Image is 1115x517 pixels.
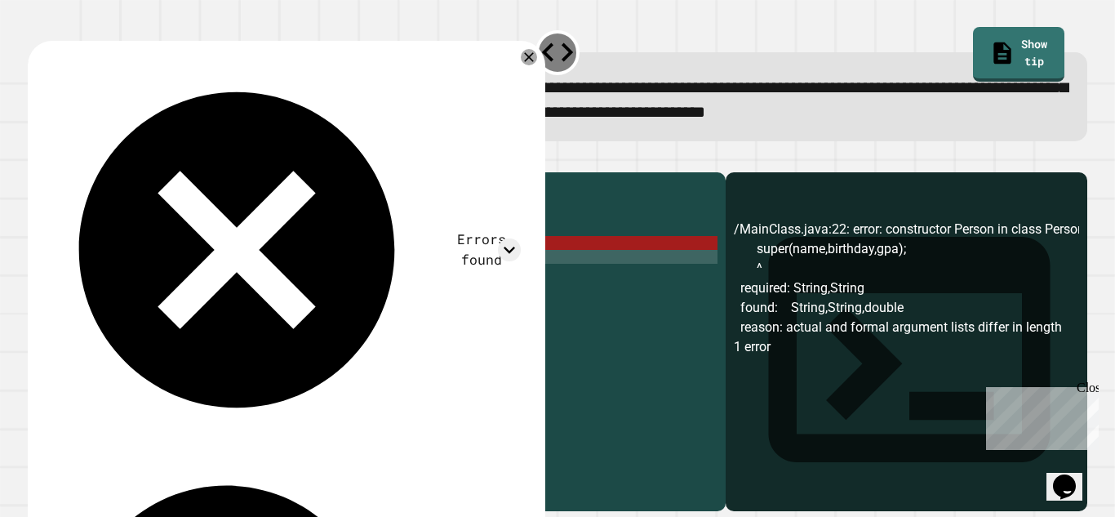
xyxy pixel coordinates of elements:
div: /MainClass.java:22: error: constructor Person in class Person cannot be applied to given types; s... [734,220,1079,511]
a: Show tip [973,27,1064,82]
iframe: chat widget [1046,452,1099,501]
iframe: chat widget [980,381,1099,450]
div: Chat with us now!Close [7,7,113,104]
div: Errors found [442,230,521,270]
